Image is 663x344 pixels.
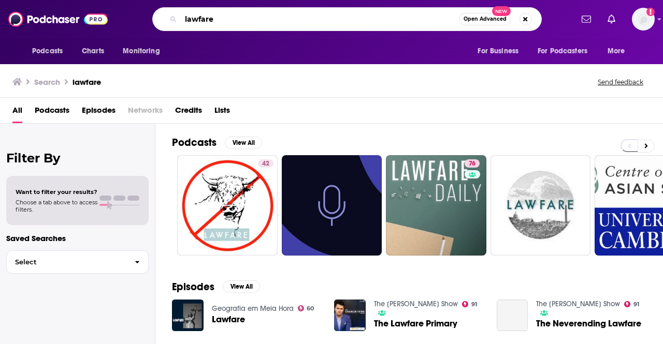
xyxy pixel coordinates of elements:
h3: lawfare [73,77,101,87]
span: Logged in as megcassidy [632,8,655,31]
span: More [608,44,625,58]
a: Lawfare [212,315,245,324]
span: Open Advanced [464,17,507,22]
a: Show notifications dropdown [578,10,595,28]
a: 42 [258,159,273,168]
a: Credits [175,102,202,123]
a: Geografia em Meia Hora [212,304,294,313]
span: Choose a tab above to access filters. [16,199,97,213]
span: 91 [471,302,477,307]
a: Episodes [82,102,116,123]
a: The Charlie Kirk Show [374,300,458,308]
a: 91 [462,301,477,307]
a: The Neverending Lawfare [536,319,641,328]
a: 60 [298,305,314,311]
span: Podcasts [32,44,63,58]
a: Lists [214,102,230,123]
h2: Filter By [6,151,149,166]
img: The Lawfare Primary [334,300,366,331]
a: 76 [465,159,480,168]
img: User Profile [632,8,655,31]
h2: Podcasts [172,136,217,149]
button: open menu [116,41,173,61]
button: open menu [531,41,602,61]
span: Networks [128,102,163,123]
button: open menu [25,41,76,61]
span: Want to filter your results? [16,188,97,196]
h2: Episodes [172,280,214,293]
a: 91 [624,301,639,307]
button: Show profile menu [632,8,655,31]
span: 60 [307,306,314,311]
span: Monitoring [123,44,160,58]
span: Select [7,259,126,265]
button: View All [223,280,260,293]
button: Select [6,250,149,274]
a: Podcasts [35,102,69,123]
svg: Add a profile image [646,8,655,16]
a: The Neverending Lawfare [497,300,528,331]
span: 42 [262,159,269,169]
img: Lawfare [172,300,204,331]
button: Open AdvancedNew [459,13,511,25]
p: Saved Searches [6,233,149,243]
input: Search podcasts, credits, & more... [181,11,459,27]
span: New [492,6,511,16]
a: The Charlie Kirk Show [536,300,620,308]
span: 91 [633,302,639,307]
button: open menu [600,41,638,61]
span: For Podcasters [538,44,587,58]
span: 76 [469,159,475,169]
span: Charts [82,44,104,58]
a: The Lawfare Primary [374,319,457,328]
a: EpisodesView All [172,280,260,293]
a: Charts [75,41,110,61]
h3: Search [34,77,60,87]
a: 42 [177,155,278,256]
button: open menu [470,41,531,61]
a: Show notifications dropdown [603,10,619,28]
span: For Business [478,44,518,58]
img: Podchaser - Follow, Share and Rate Podcasts [8,9,108,29]
a: 76 [386,155,486,256]
a: PodcastsView All [172,136,262,149]
div: Search podcasts, credits, & more... [152,7,542,31]
button: View All [225,137,262,149]
button: Send feedback [595,78,646,86]
a: All [12,102,22,123]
